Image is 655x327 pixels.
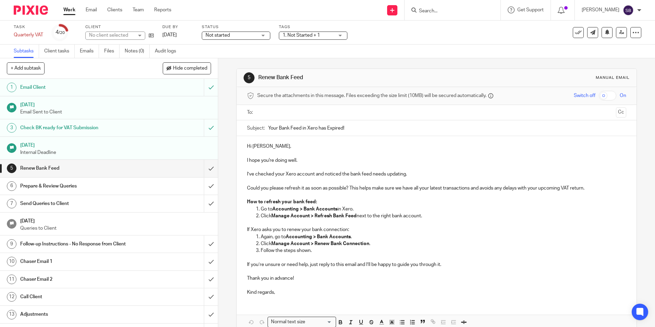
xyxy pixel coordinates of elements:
[261,247,626,254] p: Follow the steps shown.
[271,214,357,218] strong: Manage Account > Refresh Bank Feed
[59,31,65,35] small: /20
[20,181,138,191] h1: Prepare & Review Queries
[596,75,630,81] div: Manual email
[7,123,16,133] div: 3
[14,24,43,30] label: Task
[279,24,347,30] label: Tags
[7,83,16,92] div: 1
[20,216,211,225] h1: [DATE]
[20,292,138,302] h1: Call Client
[269,318,307,326] span: Normal text size
[247,171,626,178] p: I’ve checked your Xero account and noticed the bank feed needs updating.
[20,140,211,149] h1: [DATE]
[155,45,181,58] a: Audit logs
[89,32,134,39] div: No client selected
[20,82,138,93] h1: Email Client
[261,213,626,219] p: Click next to the right bank account.
[7,199,16,208] div: 7
[125,45,150,58] a: Notes (0)
[7,239,16,249] div: 9
[261,233,626,240] p: Again, go to .
[286,234,351,239] strong: Accounting > Bank Accounts
[247,143,626,150] p: Hi [PERSON_NAME],
[7,310,16,319] div: 13
[261,206,626,213] p: Go to in Xero.
[574,92,595,99] span: Switch off
[20,198,138,209] h1: Send Queries to Client
[7,275,16,284] div: 11
[7,62,45,74] button: + Add subtask
[247,289,626,296] p: Kind regards,
[247,199,317,204] strong: How to refresh your bank feed:
[20,225,211,232] p: Queries to Client
[257,92,486,99] span: Secure the attachments in this message. Files exceeding the size limit (10MB) will be secured aut...
[80,45,99,58] a: Emails
[85,24,154,30] label: Client
[20,100,211,108] h1: [DATE]
[247,157,626,164] p: I hope you're doing well.
[272,207,337,211] strong: Accounting > Bank Accounts
[283,33,320,38] span: 1. Not Started + 1
[63,7,75,13] a: Work
[20,123,138,133] h1: Check BK ready for VAT Submission
[154,7,171,13] a: Reports
[616,107,626,118] button: Cc
[20,149,211,156] p: Internal Deadline
[20,309,138,319] h1: Adjustments
[20,163,138,173] h1: Renew Bank Feed
[162,33,177,37] span: [DATE]
[86,7,97,13] a: Email
[202,24,270,30] label: Status
[162,24,193,30] label: Due by
[261,240,626,247] p: Click .
[14,45,39,58] a: Subtasks
[620,92,626,99] span: On
[44,45,75,58] a: Client tasks
[7,163,16,173] div: 5
[517,8,544,12] span: Get Support
[582,7,619,13] p: [PERSON_NAME]
[271,241,369,246] strong: Manage Account > Renew Bank Connection
[104,45,120,58] a: Files
[206,33,230,38] span: Not started
[258,74,451,81] h1: Renew Bank Feed
[247,261,626,268] p: If you’re unsure or need help, just reply to this email and I’ll be happy to guide you through it.
[20,256,138,267] h1: Chaser Email 1
[247,109,255,116] label: To:
[7,292,16,302] div: 12
[133,7,144,13] a: Team
[20,274,138,284] h1: Chaser Email 2
[163,62,211,74] button: Hide completed
[247,275,626,282] p: Thank you in advance!
[247,125,265,132] label: Subject:
[14,32,43,38] div: Quarterly VAT
[247,185,626,192] p: Could you please refresh it as soon as possible? This helps make sure we have all your latest tra...
[7,181,16,191] div: 6
[173,66,207,71] span: Hide completed
[20,239,138,249] h1: Follow-up Instructions - No Response from Client
[247,226,626,233] p: If Xero asks you to renew your bank connection:
[55,28,65,36] div: 4
[307,318,332,326] input: Search for option
[623,5,634,16] img: svg%3E
[107,7,122,13] a: Clients
[244,72,255,83] div: 5
[20,109,211,116] p: Email Sent to Client
[418,8,480,14] input: Search
[7,257,16,266] div: 10
[14,5,48,15] img: Pixie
